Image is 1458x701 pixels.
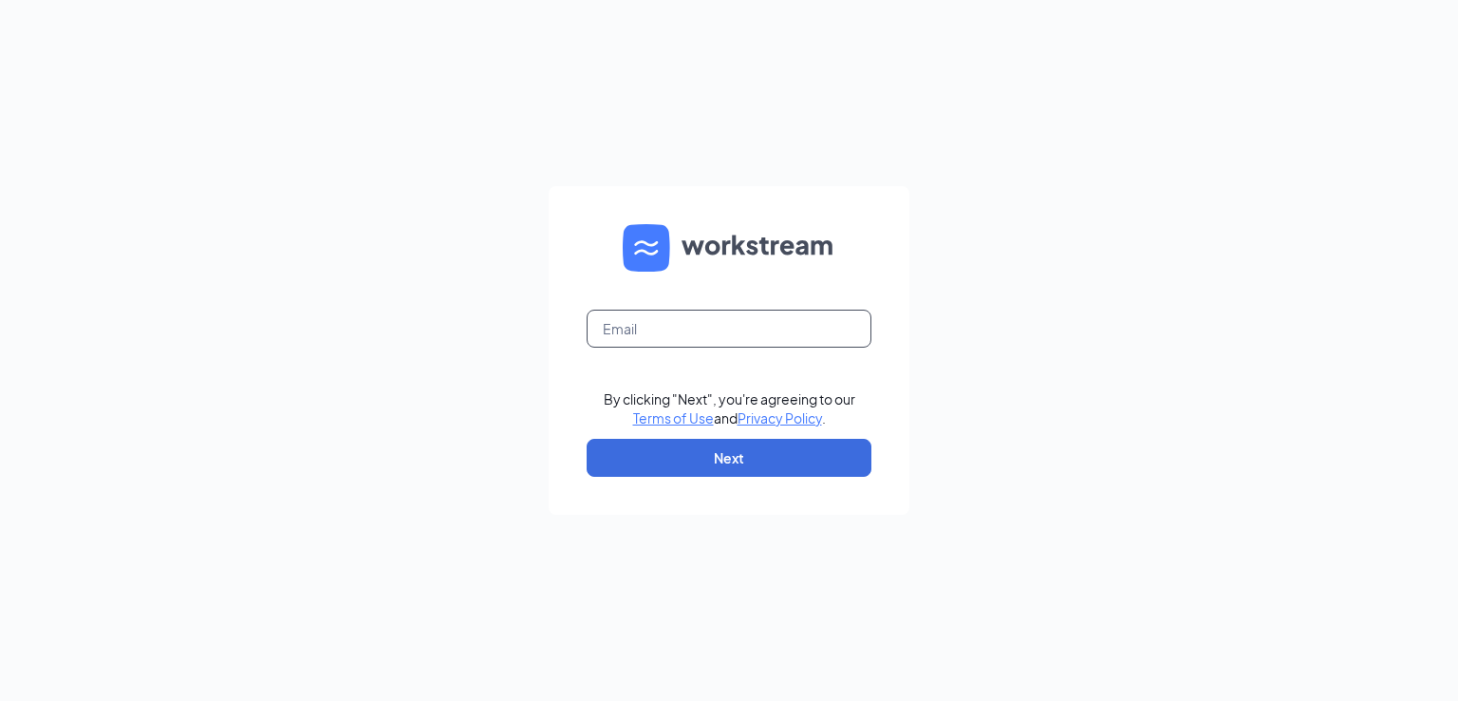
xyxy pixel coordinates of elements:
a: Terms of Use [633,409,714,426]
div: By clicking "Next", you're agreeing to our and . [604,389,855,427]
input: Email [587,310,871,348]
img: WS logo and Workstream text [623,224,835,272]
a: Privacy Policy [738,409,822,426]
button: Next [587,439,871,477]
